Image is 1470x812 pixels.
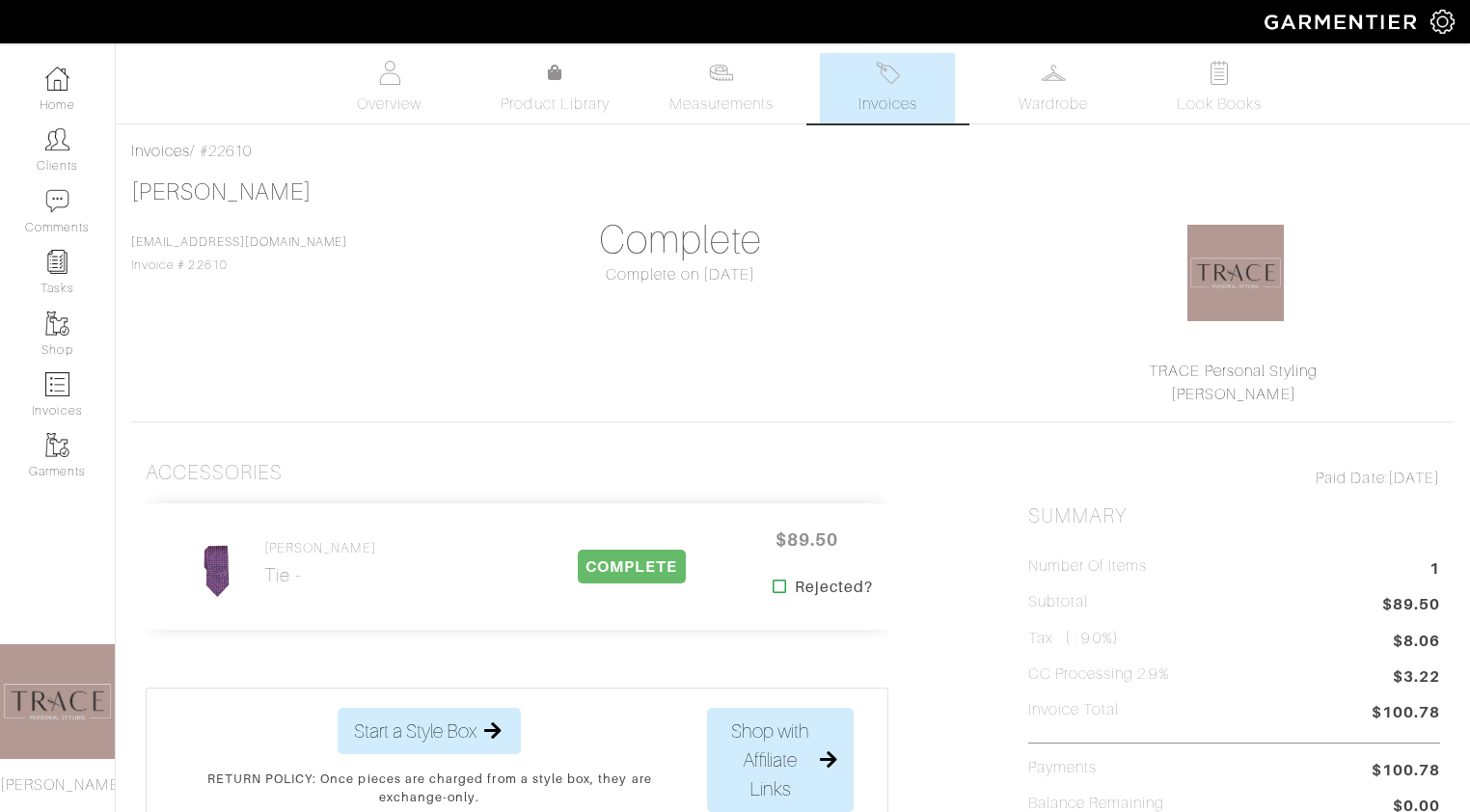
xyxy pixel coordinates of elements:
a: Product Library [488,62,623,116]
h5: CC Processing 2.9% [1028,665,1170,684]
img: 1583817110766.png.png [1187,225,1284,321]
span: Wardrobe [1019,93,1088,116]
span: $89.50 [1382,593,1440,619]
h3: Accessories [146,461,284,485]
span: Start a Style Box [354,717,476,745]
img: garments-icon-b7da505a4dc4fd61783c78ac3ca0ef83fa9d6f193b1c9dc38574b1d14d53ca28.png [45,311,69,336]
span: $100.78 [1372,759,1440,782]
img: reminder-icon-8004d30b9f0a5d33ae49ab947aed9ed385cf756f9e5892f1edd6e32f2345188e.png [45,250,69,274]
a: [PERSON_NAME] [131,179,312,204]
h4: [PERSON_NAME] [264,540,376,556]
img: measurements-466bbee1fd09ba9460f595b01e5d73f9e2bff037440d3c8f018324cb6cdf7a4a.svg [709,61,733,85]
strong: Rejected? [795,576,873,599]
h2: Tie - [264,564,376,586]
img: garments-icon-b7da505a4dc4fd61783c78ac3ca0ef83fa9d6f193b1c9dc38574b1d14d53ca28.png [45,433,69,457]
img: dashboard-icon-dbcd8f5a0b271acd01030246c82b418ddd0df26cd7fceb0bd07c9910d44c42f6.png [45,67,69,91]
img: orders-27d20c2124de7fd6de4e0e44c1d41de31381a507db9b33961299e4e07d508b8c.svg [876,61,900,85]
h5: Payments [1028,759,1097,777]
a: Invoices [131,143,190,160]
span: $89.50 [749,519,865,560]
img: todo-9ac3debb85659649dc8f770b8b6100bb5dab4b48dedcbae339e5042a72dfd3cc.svg [1208,61,1232,85]
button: Start a Style Box [338,708,521,754]
a: [PERSON_NAME] [1171,386,1296,403]
h1: Complete [475,217,886,263]
span: Product Library [501,93,610,116]
h5: Tax ( : 9.0%) [1028,630,1120,648]
a: [EMAIL_ADDRESS][DOMAIN_NAME] [131,235,347,249]
span: Overview [357,93,422,116]
span: COMPLETE [578,550,685,583]
span: $3.22 [1393,665,1440,691]
a: Overview [322,53,457,123]
span: $100.78 [1372,701,1440,727]
img: clients-icon-6bae9207a08558b7cb47a8932f037763ab4055f8c8b6bfacd5dc20c3e0201464.png [45,127,69,151]
a: Wardrobe [986,53,1121,123]
img: garmentier-logo-header-white-b43fb05a5012e4ada735d5af1a66efaba907eab6374d6393d1fbf88cb4ef424d.png [1255,5,1430,39]
span: 1 [1429,557,1440,583]
span: Measurements [669,93,775,116]
span: Invoice # 22610 [131,235,347,272]
div: / #22610 [131,140,1455,163]
a: Look Books [1152,53,1287,123]
img: HEMD7m5fnubtVFNs8NnUnWt4 [195,527,238,608]
h5: Number of Items [1028,557,1148,576]
div: Complete on [DATE] [475,263,886,286]
div: [DATE] [1028,467,1440,490]
img: gear-icon-white-bd11855cb880d31180b6d7d6211b90ccbf57a29d726f0c71d8c61bd08dd39cc2.png [1430,10,1455,34]
img: basicinfo-40fd8af6dae0f16599ec9e87c0ef1c0a1fdea2edbe929e3d69a839185d80c458.svg [377,61,401,85]
img: wardrobe-487a4870c1b7c33e795ec22d11cfc2ed9d08956e64fb3008fe2437562e282088.svg [1042,61,1066,85]
span: Invoices [858,93,917,116]
h5: Invoice Total [1028,701,1120,719]
h5: Subtotal [1028,593,1088,611]
span: Paid Date: [1316,470,1388,487]
a: [PERSON_NAME] Tie - [264,540,376,586]
img: orders-icon-0abe47150d42831381b5fb84f609e132dff9fe21cb692f30cb5eec754e2cba89.png [45,372,69,396]
span: $8.06 [1393,630,1440,653]
h2: Summary [1028,504,1440,528]
a: Invoices [820,53,955,123]
button: Shop with Affiliate Links [707,708,854,812]
a: TRACE Personal Styling [1149,363,1318,380]
a: Measurements [654,53,790,123]
p: RETURN POLICY: Once pieces are charged from a style box, they are exchange-only. [181,770,677,806]
img: comment-icon-a0a6a9ef722e966f86d9cbdc48e553b5cf19dbc54f86b18d962a5391bc8f6eb6.png [45,189,69,213]
span: Shop with Affiliate Links [723,717,816,803]
span: Look Books [1177,93,1263,116]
